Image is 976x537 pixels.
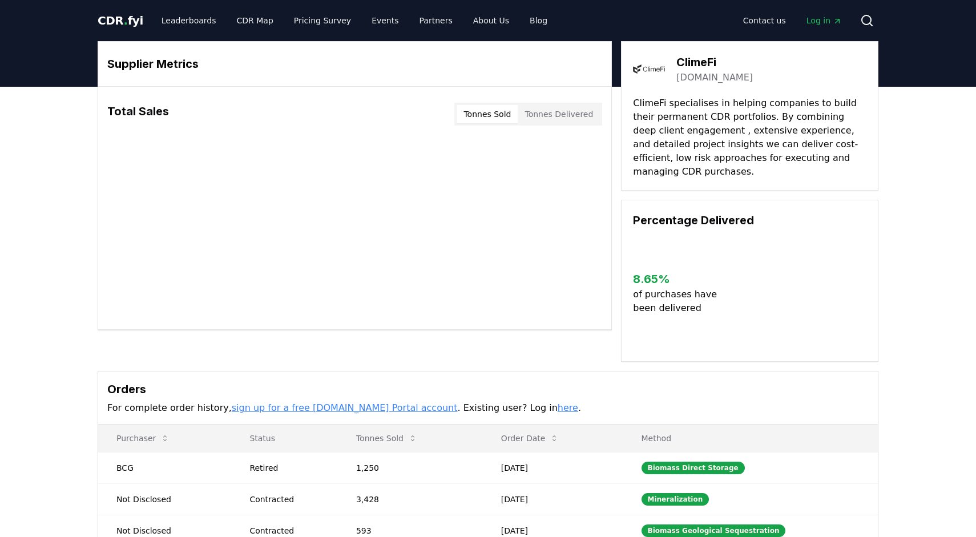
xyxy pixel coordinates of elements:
a: Pricing Survey [285,10,360,31]
nav: Main [734,10,851,31]
div: Contracted [249,525,329,536]
h3: Total Sales [107,103,169,126]
img: ClimeFi-logo [633,53,665,85]
div: Retired [249,462,329,474]
h3: Supplier Metrics [107,55,602,72]
nav: Main [152,10,556,31]
a: Events [362,10,408,31]
a: Partners [410,10,462,31]
span: CDR fyi [98,14,143,27]
button: Purchaser [107,427,179,450]
a: sign up for a free [DOMAIN_NAME] Portal account [232,402,458,413]
a: here [558,402,578,413]
td: 3,428 [338,483,483,515]
td: BCG [98,452,231,483]
td: 1,250 [338,452,483,483]
div: Contracted [249,494,329,505]
a: Leaderboards [152,10,225,31]
a: Contact us [734,10,795,31]
div: Biomass Direct Storage [642,462,745,474]
a: Log in [797,10,851,31]
a: Blog [521,10,556,31]
span: Log in [806,15,842,26]
td: [DATE] [483,452,623,483]
a: CDR.fyi [98,13,143,29]
h3: Percentage Delivered [633,212,866,229]
h3: 8.65 % [633,270,726,288]
div: Biomass Geological Sequestration [642,524,786,537]
div: Mineralization [642,493,709,506]
button: Order Date [492,427,568,450]
a: CDR Map [228,10,283,31]
h3: ClimeFi [676,54,753,71]
a: About Us [464,10,518,31]
a: [DOMAIN_NAME] [676,71,753,84]
p: of purchases have been delivered [633,288,726,315]
h3: Orders [107,381,869,398]
button: Tonnes Sold [347,427,426,450]
td: Not Disclosed [98,483,231,515]
p: Method [632,433,869,444]
td: [DATE] [483,483,623,515]
span: . [124,14,128,27]
button: Tonnes Sold [457,105,518,123]
p: For complete order history, . Existing user? Log in . [107,401,869,415]
p: ClimeFi specialises in helping companies to build their permanent CDR portfolios. By combining de... [633,96,866,179]
p: Status [240,433,329,444]
button: Tonnes Delivered [518,105,600,123]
